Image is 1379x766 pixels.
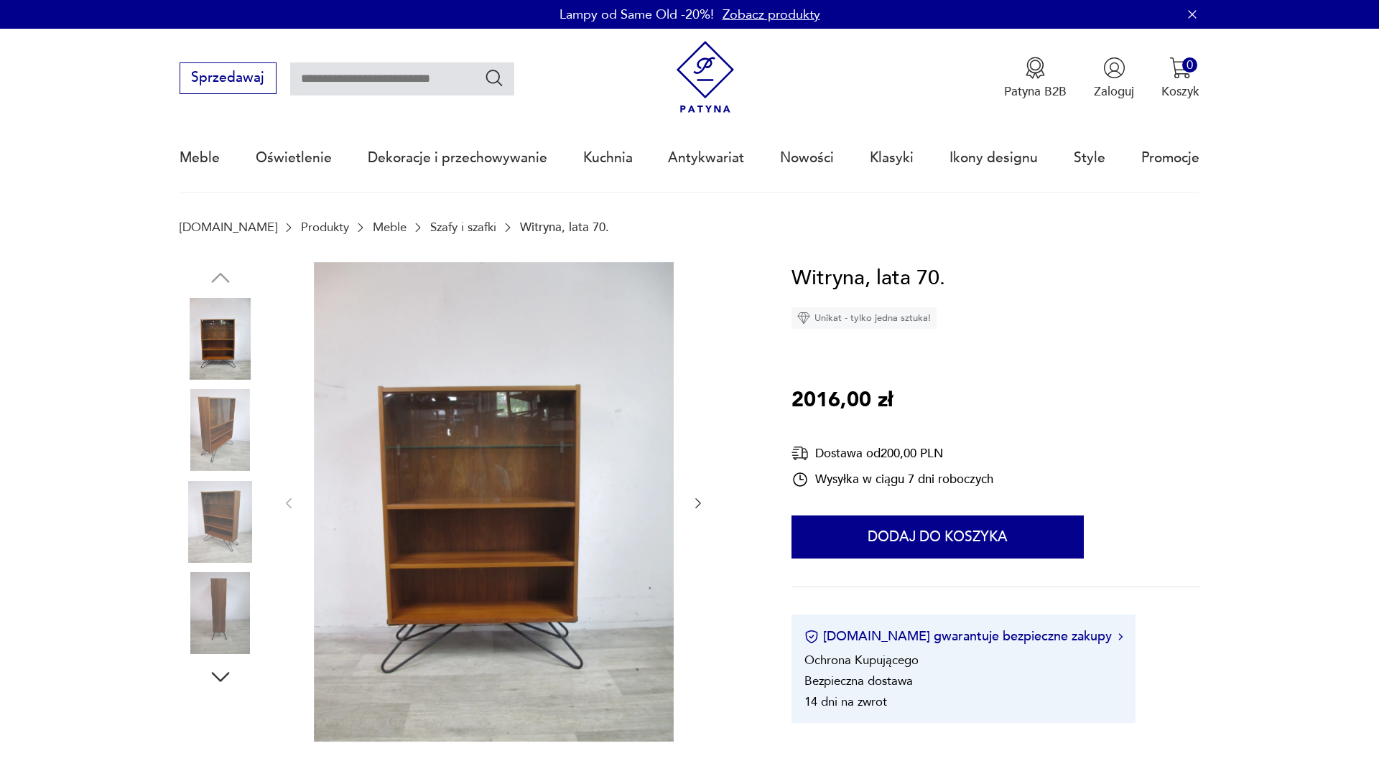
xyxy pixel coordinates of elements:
[180,62,277,94] button: Sprzedawaj
[804,630,819,644] img: Ikona certyfikatu
[314,262,674,742] img: Zdjęcie produktu Witryna, lata 70.
[180,220,277,234] a: [DOMAIN_NAME]
[301,220,349,234] a: Produkty
[791,262,945,295] h1: Witryna, lata 70.
[1118,633,1123,640] img: Ikona strzałki w prawo
[430,220,496,234] a: Szafy i szafki
[949,125,1038,191] a: Ikony designu
[804,627,1123,645] button: [DOMAIN_NAME] gwarantuje bezpieczne zakupy
[1161,57,1199,100] button: 0Koszyk
[1094,57,1134,100] button: Zaloguj
[797,312,810,324] img: Ikona diamentu
[180,389,261,471] img: Zdjęcie produktu Witryna, lata 70.
[180,481,261,563] img: Zdjęcie produktu Witryna, lata 70.
[669,41,742,113] img: Patyna - sklep z meblami i dekoracjami vintage
[791,307,937,329] div: Unikat - tylko jedna sztuka!
[791,384,893,417] p: 2016,00 zł
[1141,125,1199,191] a: Promocje
[1094,83,1134,100] p: Zaloguj
[723,6,820,24] a: Zobacz produkty
[1024,57,1046,79] img: Ikona medalu
[180,125,220,191] a: Meble
[804,652,919,668] li: Ochrona Kupującego
[180,572,261,654] img: Zdjęcie produktu Witryna, lata 70.
[1004,83,1067,100] p: Patyna B2B
[484,67,505,88] button: Szukaj
[791,444,809,462] img: Ikona dostawy
[560,6,714,24] p: Lampy od Same Old -20%!
[1169,57,1192,79] img: Ikona koszyka
[180,73,277,85] a: Sprzedawaj
[791,471,993,488] div: Wysyłka w ciągu 7 dni roboczych
[1004,57,1067,100] a: Ikona medaluPatyna B2B
[791,515,1084,559] button: Dodaj do koszyka
[780,125,834,191] a: Nowości
[583,125,633,191] a: Kuchnia
[1074,125,1105,191] a: Style
[791,444,993,462] div: Dostawa od 200,00 PLN
[1182,57,1197,73] div: 0
[804,693,887,710] li: 14 dni na zwrot
[256,125,332,191] a: Oświetlenie
[1004,57,1067,100] button: Patyna B2B
[368,125,547,191] a: Dekoracje i przechowywanie
[668,125,744,191] a: Antykwariat
[520,220,609,234] p: Witryna, lata 70.
[373,220,407,234] a: Meble
[1103,57,1125,79] img: Ikonka użytkownika
[1161,83,1199,100] p: Koszyk
[870,125,914,191] a: Klasyki
[804,673,913,689] li: Bezpieczna dostawa
[180,298,261,380] img: Zdjęcie produktu Witryna, lata 70.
